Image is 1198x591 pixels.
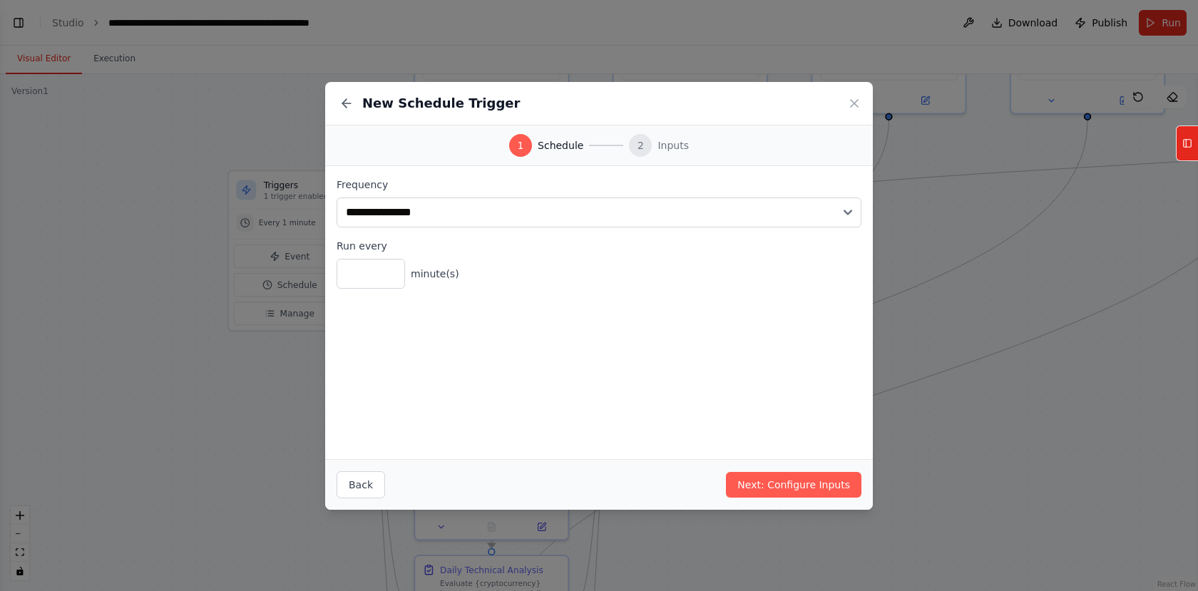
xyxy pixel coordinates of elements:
[629,134,652,157] div: 2
[726,472,861,498] button: Next: Configure Inputs
[509,134,532,157] div: 1
[657,138,689,153] span: Inputs
[538,138,583,153] span: Schedule
[337,178,861,192] label: Frequency
[337,239,861,253] label: Run every
[362,93,520,113] h2: New Schedule Trigger
[411,267,459,281] span: minute(s)
[337,471,385,498] button: Back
